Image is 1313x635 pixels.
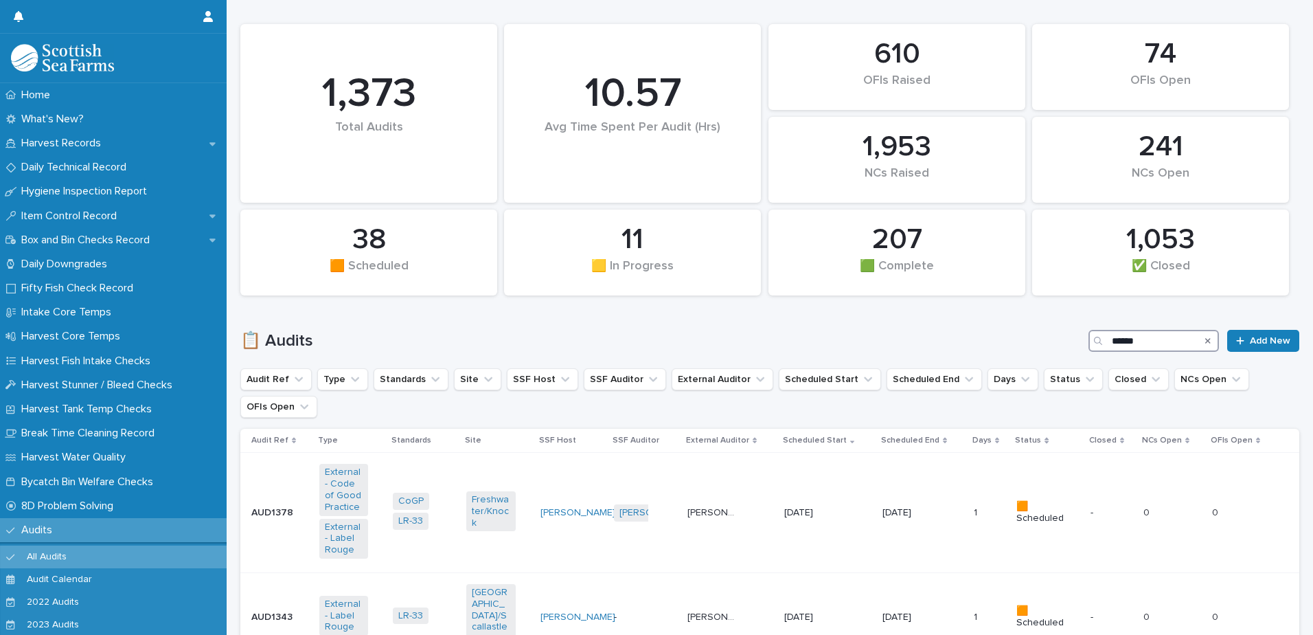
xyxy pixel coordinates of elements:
[783,433,847,448] p: Scheduled Start
[11,44,114,71] img: mMrefqRFQpe26GRNOUkG
[240,331,1083,351] h1: 📋 Audits
[784,507,833,519] p: [DATE]
[16,597,90,608] p: 2022 Audits
[539,433,576,448] p: SSF Host
[16,427,165,440] p: Break Time Cleaning Record
[16,451,137,464] p: Harvest Water Quality
[1055,223,1266,257] div: 1,053
[1142,433,1182,448] p: NCs Open
[1143,504,1152,519] p: 0
[317,368,368,390] button: Type
[16,379,183,392] p: Harvest Stunner / Bleed Checks
[374,368,448,390] button: Standards
[1044,368,1103,390] button: Status
[264,69,474,119] div: 1,373
[251,504,296,519] p: AUD1378
[1091,612,1133,623] p: -
[686,433,749,448] p: External Auditor
[325,522,363,556] a: External - Label Rouge
[1212,609,1221,623] p: 0
[881,433,939,448] p: Scheduled End
[882,612,931,623] p: [DATE]
[1055,74,1266,102] div: OFIs Open
[882,507,931,519] p: [DATE]
[1088,330,1219,352] input: Search
[619,507,694,519] a: [PERSON_NAME]
[16,551,78,563] p: All Audits
[527,120,738,164] div: Avg Time Spent Per Audit (Hrs)
[16,500,124,513] p: 8D Problem Solving
[16,306,122,319] p: Intake Core Temps
[16,185,158,198] p: Hygiene Inspection Report
[264,259,474,288] div: 🟧 Scheduled
[391,433,431,448] p: Standards
[792,74,1002,102] div: OFIs Raised
[472,494,510,528] a: Freshwater/Knock
[613,433,659,448] p: SSF Auditor
[465,433,481,448] p: Site
[16,282,144,295] p: Fifty Fish Check Record
[974,504,980,519] p: 1
[974,609,980,623] p: 1
[16,355,161,368] p: Harvest Fish Intake Checks
[540,612,615,623] a: [PERSON_NAME]
[1212,504,1221,519] p: 0
[1174,368,1249,390] button: NCs Open
[1055,166,1266,195] div: NCs Open
[398,515,423,527] a: LR-33
[792,130,1002,164] div: 1,953
[264,223,474,257] div: 38
[240,396,317,418] button: OFIs Open
[987,368,1038,390] button: Days
[251,609,295,623] p: AUD1343
[240,368,312,390] button: Audit Ref
[1108,368,1169,390] button: Closed
[887,368,982,390] button: Scheduled End
[16,137,112,150] p: Harvest Records
[687,609,739,623] p: Arthair Gordon
[779,368,881,390] button: Scheduled Start
[264,120,474,164] div: Total Audits
[318,433,338,448] p: Type
[792,223,1002,257] div: 207
[540,507,615,519] a: [PERSON_NAME]
[1143,609,1152,623] p: 0
[16,89,61,102] p: Home
[325,467,363,513] a: External - Code of Good Practice
[240,453,1299,573] tr: AUD1378AUD1378 External - Code of Good Practice External - Label Rouge CoGP LR-33 Freshwater/Knoc...
[16,403,163,416] p: Harvest Tank Temp Checks
[1091,507,1133,519] p: -
[398,495,424,507] a: CoGP
[672,368,773,390] button: External Auditor
[527,223,738,257] div: 11
[325,599,363,633] a: External - Label Rouge
[972,433,992,448] p: Days
[16,161,137,174] p: Daily Technical Record
[1211,433,1253,448] p: OFIs Open
[16,210,128,223] p: Item Control Record
[1055,37,1266,71] div: 74
[16,113,95,126] p: What's New?
[16,619,90,631] p: 2023 Audits
[1015,433,1041,448] p: Status
[16,258,118,271] p: Daily Downgrades
[1055,130,1266,164] div: 241
[614,612,663,623] p: -
[792,166,1002,195] div: NCs Raised
[1016,605,1065,629] p: 🟧 Scheduled
[251,433,288,448] p: Audit Ref
[16,574,103,586] p: Audit Calendar
[792,259,1002,288] div: 🟩 Complete
[16,330,131,343] p: Harvest Core Temps
[454,368,501,390] button: Site
[507,368,578,390] button: SSF Host
[687,504,739,519] p: Arthair Gordon
[792,37,1002,71] div: 610
[1250,336,1290,346] span: Add New
[16,476,164,489] p: Bycatch Bin Welfare Checks
[1055,259,1266,288] div: ✅ Closed
[1227,330,1299,352] a: Add New
[16,234,161,247] p: Box and Bin Checks Record
[398,610,423,622] a: LR-33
